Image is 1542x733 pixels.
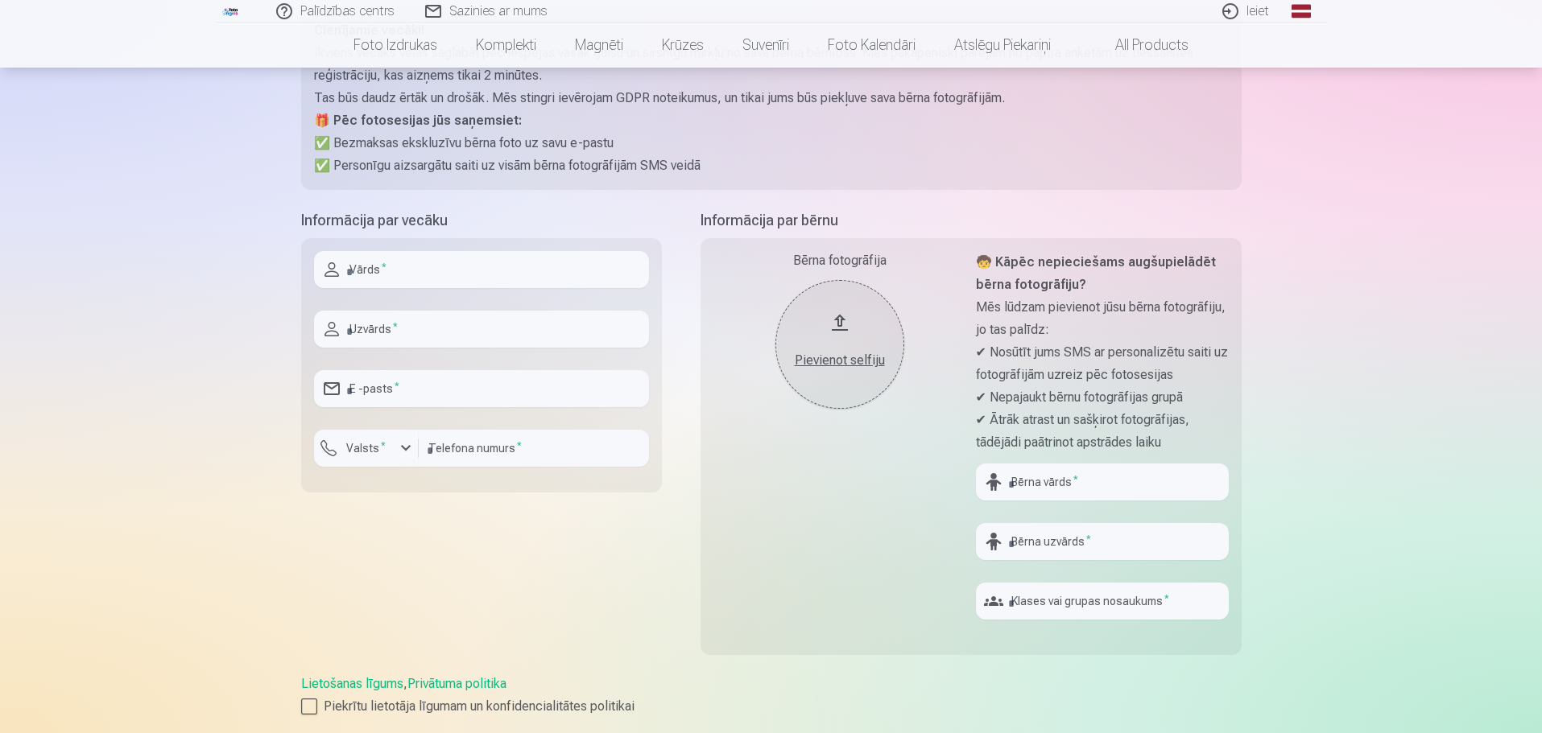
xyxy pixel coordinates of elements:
h5: Informācija par bērnu [701,209,1242,232]
button: Pievienot selfiju [775,280,904,409]
p: ✔ Ātrāk atrast un sašķirot fotogrāfijas, tādējādi paātrinot apstrādes laiku [976,409,1229,454]
p: ✅ Personīgu aizsargātu saiti uz visām bērna fotogrāfijām SMS veidā [314,154,1229,177]
h5: Informācija par vecāku [301,209,662,232]
label: Valsts [340,440,392,456]
a: Atslēgu piekariņi [935,23,1070,68]
a: Foto izdrukas [334,23,457,68]
p: ✔ Nosūtīt jums SMS ar personalizētu saiti uz fotogrāfijām uzreiz pēc fotosesijas [976,341,1229,386]
a: Suvenīri [723,23,808,68]
a: Krūzes [643,23,723,68]
div: Pievienot selfiju [792,351,888,370]
label: Piekrītu lietotāja līgumam un konfidencialitātes politikai [301,697,1242,716]
a: Lietošanas līgums [301,676,403,691]
p: ✅ Bezmaksas ekskluzīvu bērna foto uz savu e-pastu [314,132,1229,154]
a: Komplekti [457,23,556,68]
strong: 🧒 Kāpēc nepieciešams augšupielādēt bērna fotogrāfiju? [976,254,1216,292]
button: Valsts* [314,430,419,467]
img: /fa1 [222,6,240,16]
strong: 🎁 Pēc fotosesijas jūs saņemsiet: [314,113,522,128]
a: Foto kalendāri [808,23,935,68]
div: Bērna fotogrāfija [713,251,966,270]
p: Mēs lūdzam pievienot jūsu bērna fotogrāfiju, jo tas palīdz: [976,296,1229,341]
p: ✔ Nepajaukt bērnu fotogrāfijas grupā [976,386,1229,409]
p: Tas būs daudz ērtāk un drošāk. Mēs stingri ievērojam GDPR noteikumus, un tikai jums būs piekļuve ... [314,87,1229,109]
a: Privātuma politika [407,676,506,691]
div: , [301,674,1242,716]
a: All products [1070,23,1208,68]
a: Magnēti [556,23,643,68]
